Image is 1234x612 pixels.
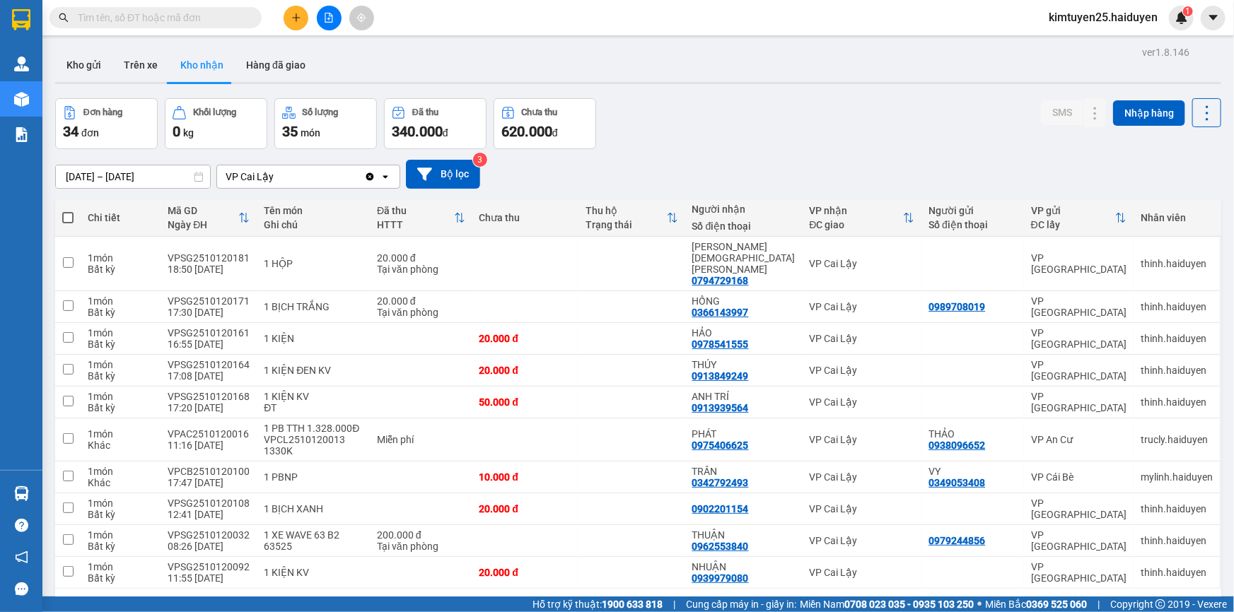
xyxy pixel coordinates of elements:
[264,471,363,483] div: 1 PBNP
[692,220,796,232] div: Số điện thoại
[168,477,250,488] div: 17:47 [DATE]
[168,252,250,264] div: VPSG2510120181
[1031,295,1127,318] div: VP [GEOGRAPHIC_DATA]
[264,391,363,402] div: 1 KIỆN KV
[929,466,1017,477] div: VY
[14,127,29,142] img: solution-icon
[1031,561,1127,584] div: VP [GEOGRAPHIC_DATA]
[377,434,465,445] div: Miễn phí
[275,170,277,184] input: Selected VP Cai Lậy.
[14,57,29,71] img: warehouse-icon
[12,9,30,30] img: logo-vxr
[473,153,487,167] sup: 3
[692,370,749,382] div: 0913849249
[364,171,376,182] svg: Clear value
[168,391,250,402] div: VPSG2510120168
[291,13,301,23] span: plus
[1207,11,1220,24] span: caret-down
[810,471,915,483] div: VP Cai Lậy
[168,370,250,382] div: 17:08 [DATE]
[479,503,572,514] div: 20.000 đ
[284,6,308,30] button: plus
[692,391,796,402] div: ANH TRÍ
[168,498,250,509] div: VPSG2510120108
[522,107,558,117] div: Chưa thu
[586,205,667,216] div: Thu hộ
[88,428,153,440] div: 1 món
[83,107,122,117] div: Đơn hàng
[1031,471,1127,483] div: VP Cái Bè
[532,596,663,612] span: Hỗ trợ kỹ thuật:
[264,529,363,552] div: 1 XE WAVE 63 B2 63525
[377,529,465,541] div: 200.000 đ
[88,440,153,451] div: Khác
[303,107,339,117] div: Số lượng
[692,339,749,350] div: 0978541555
[377,295,465,307] div: 20.000 đ
[88,295,153,307] div: 1 món
[88,370,153,382] div: Bất kỳ
[1141,333,1213,344] div: thinh.haiduyen
[165,98,267,149] button: Khối lượng0kg
[88,541,153,552] div: Bất kỳ
[168,509,250,520] div: 12:41 [DATE]
[168,307,250,318] div: 17:30 [DATE]
[692,529,796,541] div: THUẬN
[264,219,363,230] div: Ghi chú
[692,503,749,514] div: 0902201154
[929,440,985,451] div: 0938096652
[88,391,153,402] div: 1 món
[810,365,915,376] div: VP Cai Lậy
[168,339,250,350] div: 16:55 [DATE]
[226,170,274,184] div: VP Cai Lậy
[692,275,749,286] div: 0794729168
[803,199,922,237] th: Toggle SortBy
[602,599,663,610] strong: 1900 633 818
[479,365,572,376] div: 20.000 đ
[1141,471,1213,483] div: mylinh.haiduyen
[380,171,391,182] svg: open
[301,127,320,139] span: món
[264,258,363,269] div: 1 HỘP
[692,477,749,488] div: 0342792493
[88,327,153,339] div: 1 món
[810,333,915,344] div: VP Cai Lậy
[168,264,250,275] div: 18:50 [DATE]
[692,561,796,572] div: NHUẬN
[377,205,454,216] div: Đã thu
[929,205,1017,216] div: Người gửi
[479,333,572,344] div: 20.000 đ
[501,123,552,140] span: 620.000
[88,307,153,318] div: Bất kỳ
[552,127,558,139] span: đ
[392,123,443,140] span: 340.000
[168,440,250,451] div: 11:16 [DATE]
[985,596,1087,612] span: Miền Bắc
[494,98,596,149] button: Chưa thu620.000đ
[193,107,236,117] div: Khối lượng
[14,92,29,107] img: warehouse-icon
[929,428,1017,440] div: THẢO
[264,423,363,445] div: 1 PB TTH 1.328.000Đ VPCL2510120013
[810,503,915,514] div: VP Cai Lậy
[586,219,667,230] div: Trạng thái
[692,572,749,584] div: 0939979080
[810,258,915,269] div: VP Cai Lậy
[578,199,685,237] th: Toggle SortBy
[977,601,982,607] span: ⚪️
[810,301,915,312] div: VP Cai Lậy
[479,396,572,408] div: 50.000 đ
[168,561,250,572] div: VPSG2510120092
[264,333,363,344] div: 1 KIỆN
[1037,8,1169,26] span: kimtuyen25.haiduyen
[377,264,465,275] div: Tại văn phòng
[15,519,28,532] span: question-circle
[686,596,796,612] span: Cung cấp máy in - giấy in:
[1041,100,1083,125] button: SMS
[1141,258,1213,269] div: thinh.haiduyen
[1031,391,1127,413] div: VP [GEOGRAPHIC_DATA]
[377,252,465,264] div: 20.000 đ
[479,212,572,223] div: Chưa thu
[810,396,915,408] div: VP Cai Lậy
[59,13,69,23] span: search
